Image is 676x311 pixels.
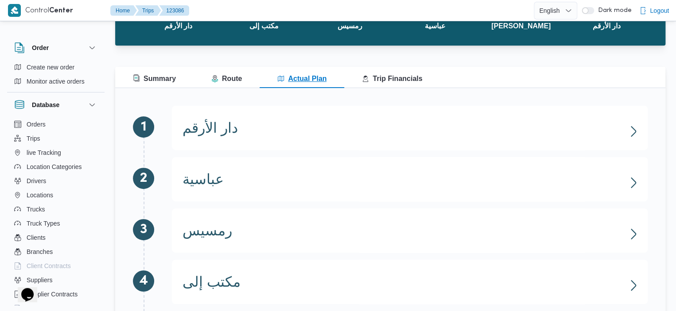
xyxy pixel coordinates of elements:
span: Suppliers [27,275,52,285]
span: Drivers [27,176,46,186]
span: Orders [27,119,46,130]
button: Location Categories [11,160,101,174]
span: Truck Types [27,218,60,229]
button: Orders [11,117,101,131]
button: Trips [135,5,161,16]
button: مكتب إلى [183,278,637,285]
button: دار الأرقم [183,124,637,131]
span: Trip Financials [362,75,422,82]
span: Route [211,75,242,82]
span: عباسية [425,21,446,31]
button: live Tracking [11,146,101,160]
span: دار الأرقم [593,21,621,31]
span: Locations [27,190,53,200]
button: Trips [11,131,101,146]
button: Order [14,42,97,53]
button: Database [14,100,97,110]
span: Monitor active orders [27,76,85,87]
span: Branches [27,246,53,257]
button: Locations [11,188,101,202]
button: Home [110,5,137,16]
span: عباسية [183,176,224,183]
span: دار الأرقم [164,21,192,31]
span: Client Contracts [27,261,71,271]
span: Summary [133,75,176,82]
button: Client Contracts [11,259,101,273]
span: Clients [27,232,46,243]
iframe: chat widget [9,276,37,302]
img: X8yXhbKr1z7QwAAAABJRU5ErkJggg== [8,4,21,17]
button: عباسية [183,176,637,183]
span: رمسيس [337,21,362,31]
button: 123086 [159,5,189,16]
button: Trucks [11,202,101,216]
h3: Order [32,42,49,53]
div: 4 [133,270,154,292]
span: Location Categories [27,161,82,172]
span: Create new order [27,62,74,73]
button: رمسيس [183,227,637,234]
div: 1 [133,116,154,138]
span: live Tracking [27,147,61,158]
button: Create new order [11,60,101,74]
button: Drivers [11,174,101,188]
div: 3 [133,219,154,240]
span: مكتب إلى [183,278,241,285]
button: Logout [636,2,672,19]
button: Clients [11,230,101,245]
span: مكتب إلى [249,21,278,31]
button: Branches [11,245,101,259]
button: Supplier Contracts [11,287,101,301]
div: 2 [133,168,154,189]
span: Actual Plan [277,75,326,82]
button: Truck Types [11,216,101,230]
div: Order [7,60,105,92]
span: Logout [650,5,669,16]
button: Monitor active orders [11,74,101,88]
span: Trips [27,133,40,144]
span: رمسيس [183,227,232,234]
span: Trucks [27,204,45,215]
span: Supplier Contracts [27,289,78,299]
div: Database [7,117,105,309]
button: Suppliers [11,273,101,287]
span: [PERSON_NAME] [491,21,551,31]
span: دار الأرقم [183,124,238,131]
span: Dark mode [594,7,631,14]
b: Center [49,8,73,14]
h3: Database [32,100,59,110]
